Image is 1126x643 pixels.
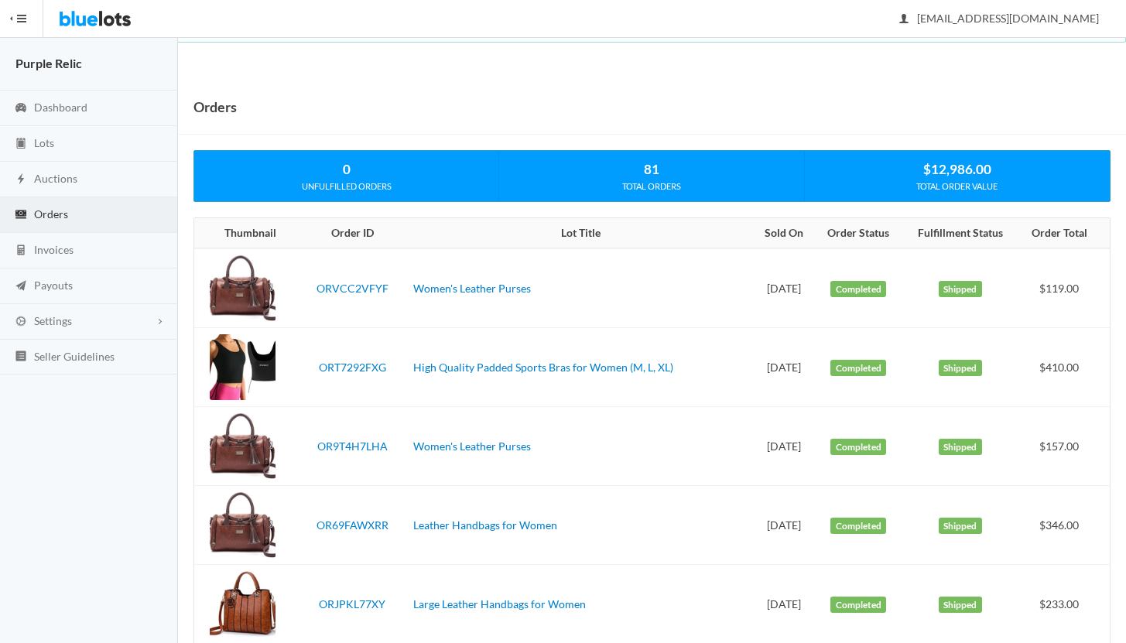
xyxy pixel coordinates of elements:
[34,101,87,114] span: Dashboard
[34,136,54,149] span: Lots
[13,173,29,187] ion-icon: flash
[830,597,886,614] label: Completed
[317,282,388,295] a: ORVCC2VFYF
[902,218,1018,249] th: Fulfillment Status
[830,518,886,535] label: Completed
[34,279,73,292] span: Payouts
[193,95,237,118] h1: Orders
[407,218,754,249] th: Lot Title
[1018,407,1110,486] td: $157.00
[317,439,388,453] a: OR9T4H7LHA
[34,172,77,185] span: Auctions
[34,314,72,327] span: Settings
[319,597,385,611] a: ORJPKL77XY
[805,180,1110,193] div: TOTAL ORDER VALUE
[34,207,68,221] span: Orders
[413,518,557,532] a: Leather Handbags for Women
[923,161,991,177] strong: $12,986.00
[939,439,982,456] label: Shipped
[13,279,29,294] ion-icon: paper plane
[830,439,886,456] label: Completed
[194,180,498,193] div: UNFULFILLED ORDERS
[343,161,351,177] strong: 0
[939,518,982,535] label: Shipped
[499,180,803,193] div: TOTAL ORDERS
[896,12,912,27] ion-icon: person
[754,328,814,407] td: [DATE]
[830,281,886,298] label: Completed
[13,244,29,258] ion-icon: calculator
[1018,218,1110,249] th: Order Total
[34,243,74,256] span: Invoices
[939,597,982,614] label: Shipped
[830,360,886,377] label: Completed
[319,361,386,374] a: ORT7292FXG
[34,350,115,363] span: Seller Guidelines
[644,161,659,177] strong: 81
[1018,486,1110,565] td: $346.00
[754,407,814,486] td: [DATE]
[814,218,902,249] th: Order Status
[1018,328,1110,407] td: $410.00
[413,439,531,453] a: Women's Leather Purses
[13,350,29,364] ion-icon: list box
[754,248,814,328] td: [DATE]
[413,597,586,611] a: Large Leather Handbags for Women
[939,360,982,377] label: Shipped
[413,361,673,374] a: High Quality Padded Sports Bras for Women (M, L, XL)
[754,218,814,249] th: Sold On
[413,282,531,295] a: Women's Leather Purses
[900,12,1099,25] span: [EMAIL_ADDRESS][DOMAIN_NAME]
[13,208,29,223] ion-icon: cash
[13,137,29,152] ion-icon: clipboard
[939,281,982,298] label: Shipped
[754,486,814,565] td: [DATE]
[13,101,29,116] ion-icon: speedometer
[15,56,82,70] strong: Purple Relic
[13,315,29,330] ion-icon: cog
[194,218,298,249] th: Thumbnail
[298,218,407,249] th: Order ID
[1018,248,1110,328] td: $119.00
[317,518,388,532] a: OR69FAWXRR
